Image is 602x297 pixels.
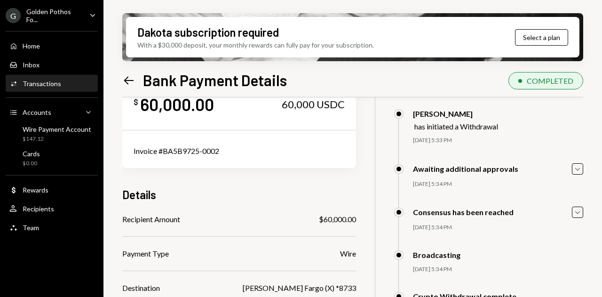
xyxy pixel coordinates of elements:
[413,180,583,188] div: [DATE] 5:34 PM
[515,29,568,46] button: Select a plan
[143,71,287,89] h1: Bank Payment Details
[413,250,460,259] div: Broadcasting
[137,24,279,40] div: Dakota subscription required
[413,265,583,273] div: [DATE] 5:34 PM
[140,94,214,115] div: 60,000.00
[122,282,160,294] div: Destination
[6,75,98,92] a: Transactions
[134,145,345,157] div: Invoice #BA5B9725-0002
[6,181,98,198] a: Rewards
[282,98,345,111] div: 60,000 USDC
[6,37,98,54] a: Home
[23,42,40,50] div: Home
[23,61,40,69] div: Inbox
[6,8,21,23] div: G
[6,56,98,73] a: Inbox
[23,108,51,116] div: Accounts
[134,97,138,107] div: $
[6,104,98,120] a: Accounts
[26,8,82,24] div: Golden Pothos Fo...
[6,200,98,217] a: Recipients
[6,147,98,169] a: Cards$0.00
[413,109,498,118] div: [PERSON_NAME]
[340,248,356,259] div: Wire
[23,80,61,88] div: Transactions
[122,214,180,225] div: Recipient Amount
[23,186,48,194] div: Rewards
[23,135,91,143] div: $147.12
[122,187,156,202] h3: Details
[23,150,40,158] div: Cards
[527,76,573,85] div: COMPLETED
[413,136,583,144] div: [DATE] 5:33 PM
[413,208,514,217] div: Consensus has been reached
[23,205,54,213] div: Recipients
[413,224,583,232] div: [DATE] 5:34 PM
[414,122,498,131] div: has initiated a Withdrawal
[23,224,39,232] div: Team
[319,214,356,225] div: $60,000.00
[6,219,98,236] a: Team
[243,282,356,294] div: [PERSON_NAME] Fargo (X) *8733
[6,122,98,145] a: Wire Payment Account$147.12
[137,40,374,50] div: With a $30,000 deposit, your monthly rewards can fully pay for your subscription.
[413,164,518,173] div: Awaiting additional approvals
[23,160,40,168] div: $0.00
[122,248,169,259] div: Payment Type
[23,125,91,133] div: Wire Payment Account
